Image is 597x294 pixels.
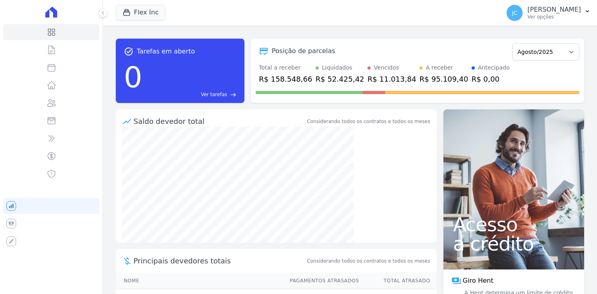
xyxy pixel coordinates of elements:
div: A receber [426,64,453,72]
span: Ver tarefas [201,91,227,98]
a: Ver tarefas east [146,91,236,98]
th: Nome [116,273,282,289]
div: Vencidos [374,64,399,72]
span: Tarefas em aberto [137,47,195,56]
span: east [230,92,236,98]
th: Pagamentos Atrasados [282,273,359,289]
th: Total Atrasado [359,273,437,289]
div: Saldo devedor total [133,116,306,127]
div: R$ 11.013,84 [367,74,416,84]
div: Posição de parcelas [272,46,335,56]
span: Principais devedores totais [133,255,306,266]
div: R$ 158.548,66 [259,74,312,84]
span: task_alt [124,47,133,56]
div: Liquidados [322,64,353,72]
p: Ver opções [527,14,581,20]
div: 0 [124,56,142,98]
button: JC [PERSON_NAME] Ver opções [500,2,597,24]
div: Considerando todos os contratos e todos os meses [307,118,430,125]
span: JC [512,10,517,16]
button: Flex Inc [116,5,165,20]
p: [PERSON_NAME] [527,6,581,14]
div: R$ 0,00 [472,74,510,84]
div: Total a receber [259,64,312,72]
span: Giro Hent [463,276,493,286]
span: a crédito [453,234,574,253]
span: Acesso [453,215,574,234]
div: R$ 52.425,42 [316,74,364,84]
div: R$ 95.109,40 [419,74,468,84]
span: Considerando todos os contratos e todos os meses [307,257,430,265]
div: Antecipado [478,64,510,72]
